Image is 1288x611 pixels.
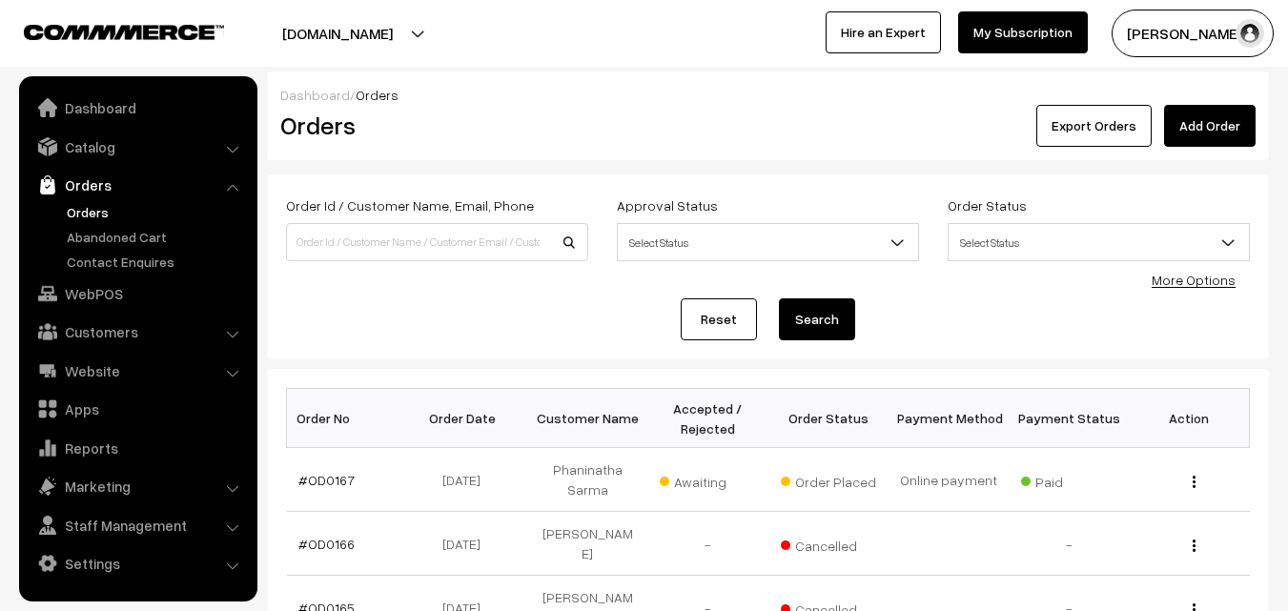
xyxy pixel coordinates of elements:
a: Add Order [1164,105,1256,147]
button: Search [779,298,855,340]
label: Approval Status [617,195,718,215]
span: Select Status [617,223,919,261]
a: #OD0166 [298,536,355,552]
span: Cancelled [781,531,876,556]
span: Awaiting [660,467,755,492]
td: - [1009,512,1129,576]
span: Orders [356,87,399,103]
input: Order Id / Customer Name / Customer Email / Customer Phone [286,223,588,261]
a: Website [24,354,251,388]
a: Marketing [24,469,251,503]
h2: Orders [280,111,586,140]
a: Customers [24,315,251,349]
div: / [280,85,1256,105]
a: Catalog [24,130,251,164]
a: Orders [62,202,251,222]
td: Online payment [889,448,1009,512]
th: Action [1129,389,1249,448]
a: Dashboard [280,87,350,103]
span: Select Status [949,226,1249,259]
a: Reports [24,431,251,465]
label: Order Id / Customer Name, Email, Phone [286,195,534,215]
th: Payment Status [1009,389,1129,448]
a: Abandoned Cart [62,227,251,247]
img: Menu [1193,476,1196,488]
span: Order Placed [781,467,876,492]
td: - [647,512,767,576]
a: Apps [24,392,251,426]
a: Hire an Expert [826,11,941,53]
span: Paid [1021,467,1116,492]
a: #OD0167 [298,472,355,488]
span: Select Status [618,226,918,259]
td: Phaninatha Sarma [527,448,647,512]
button: [DOMAIN_NAME] [215,10,460,57]
a: Reset [681,298,757,340]
a: Settings [24,546,251,580]
th: Accepted / Rejected [647,389,767,448]
th: Customer Name [527,389,647,448]
a: WebPOS [24,276,251,311]
a: Staff Management [24,508,251,542]
img: COMMMERCE [24,25,224,39]
button: [PERSON_NAME] [1112,10,1274,57]
a: More Options [1152,272,1236,288]
a: COMMMERCE [24,19,191,42]
a: Orders [24,168,251,202]
a: My Subscription [958,11,1088,53]
img: Menu [1193,540,1196,552]
th: Order Status [768,389,889,448]
a: Dashboard [24,91,251,125]
label: Order Status [948,195,1027,215]
th: Payment Method [889,389,1009,448]
th: Order Date [407,389,527,448]
img: user [1236,19,1264,48]
span: Select Status [948,223,1250,261]
th: Order No [287,389,407,448]
td: [DATE] [407,512,527,576]
td: [PERSON_NAME] [527,512,647,576]
td: [DATE] [407,448,527,512]
button: Export Orders [1036,105,1152,147]
a: Contact Enquires [62,252,251,272]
